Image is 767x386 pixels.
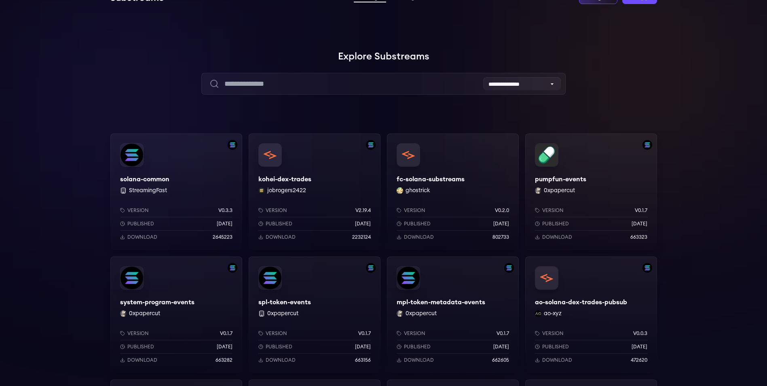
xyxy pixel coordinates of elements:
p: Download [542,357,572,363]
p: Download [266,357,296,363]
button: ao-xyz [544,310,562,318]
p: [DATE] [493,344,509,350]
p: Download [266,234,296,240]
p: Published [542,221,569,227]
button: 0xpapercut [129,310,160,318]
a: Filter by solana networkpumpfun-eventspumpfun-events0xpapercut 0xpapercutVersionv0.1.7Published[D... [525,134,657,250]
img: Filter by solana network [366,140,376,150]
p: 663156 [355,357,371,363]
p: Download [127,357,157,363]
button: 0xpapercut [267,310,298,318]
p: v0.1.7 [497,330,509,337]
p: v2.19.4 [355,207,371,214]
a: Filter by solana networksolana-commonsolana-common StreamingFastVersionv0.3.3Published[DATE]Downl... [110,134,242,250]
p: Published [404,344,431,350]
p: Version [266,330,287,337]
p: Download [404,357,434,363]
img: Filter by solana network [228,263,237,273]
p: Published [127,344,154,350]
img: Filter by solana network [228,140,237,150]
p: [DATE] [217,221,232,227]
p: Download [404,234,434,240]
a: Filter by solana networksystem-program-eventssystem-program-events0xpapercut 0xpapercutVersionv0.... [110,257,242,373]
p: [DATE] [632,344,647,350]
p: v0.0.3 [633,330,647,337]
p: Version [404,330,425,337]
a: Filter by solana networkmpl-token-metadata-eventsmpl-token-metadata-events0xpapercut 0xpapercutVe... [387,257,519,373]
img: Filter by solana network [642,140,652,150]
button: StreamingFast [129,187,167,195]
p: Version [127,207,149,214]
p: [DATE] [217,344,232,350]
p: [DATE] [355,221,371,227]
button: 0xpapercut [544,187,575,195]
p: v0.2.0 [495,207,509,214]
p: 802733 [492,234,509,240]
img: Filter by solana network [504,263,514,273]
p: [DATE] [493,221,509,227]
p: Published [542,344,569,350]
p: Published [404,221,431,227]
a: Filter by solana networkkohei-dex-tradeskohei-dex-tradesjobrogers2422 jobrogers2422Versionv2.19.4... [249,134,380,250]
p: v0.3.3 [218,207,232,214]
img: Filter by solana network [642,263,652,273]
a: Filter by solana networkspl-token-eventsspl-token-events 0xpapercutVersionv0.1.7Published[DATE]Do... [249,257,380,373]
p: 472620 [631,357,647,363]
p: 662605 [492,357,509,363]
p: 663282 [216,357,232,363]
p: Version [266,207,287,214]
button: jobrogers2422 [267,187,306,195]
p: Version [127,330,149,337]
p: v0.1.7 [220,330,232,337]
p: v0.1.7 [358,330,371,337]
button: ghostrick [406,187,430,195]
h1: Explore Substreams [110,49,657,65]
p: Published [266,221,292,227]
p: v0.1.7 [635,207,647,214]
p: Download [542,234,572,240]
p: [DATE] [355,344,371,350]
p: Version [542,330,564,337]
p: Download [127,234,157,240]
a: Filter by solana networkao-solana-dex-trades-pubsubao-solana-dex-trades-pubsubao-xyz ao-xyzVersio... [525,257,657,373]
p: 2645223 [213,234,232,240]
p: 663323 [630,234,647,240]
p: Published [127,221,154,227]
p: Version [542,207,564,214]
button: 0xpapercut [406,310,437,318]
p: Version [404,207,425,214]
a: fc-solana-substreamsfc-solana-substreamsghostrick ghostrickVersionv0.2.0Published[DATE]Download80... [387,134,519,250]
img: Filter by solana network [366,263,376,273]
p: Published [266,344,292,350]
p: [DATE] [632,221,647,227]
p: 2232124 [352,234,371,240]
